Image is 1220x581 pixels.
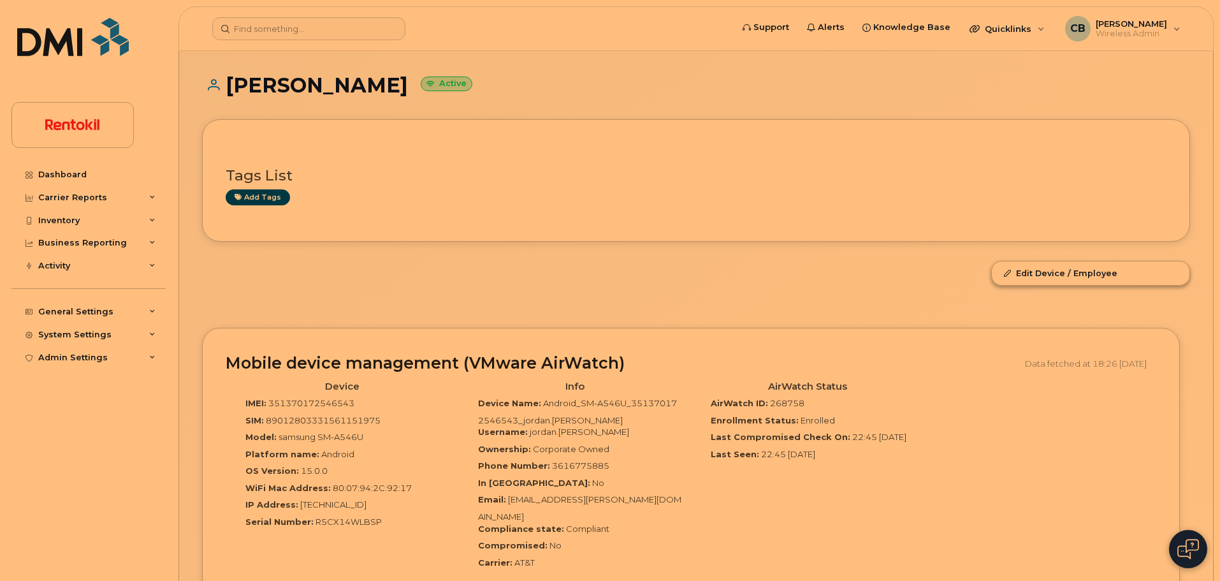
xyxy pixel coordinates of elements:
[245,397,266,409] label: IMEI:
[279,432,363,442] span: samsung SM-A546U
[268,398,354,408] span: 351370172546543
[226,355,1015,372] h2: Mobile device management (VMware AirWatch)
[478,494,681,522] span: [EMAIL_ADDRESS][PERSON_NAME][DOMAIN_NAME]
[245,499,298,511] label: IP Address:
[478,494,506,506] label: Email:
[226,189,290,205] a: Add tags
[711,415,799,427] label: Enrollment Status:
[566,524,609,534] span: Compliant
[711,448,759,460] label: Last Seen:
[321,449,354,459] span: Android
[514,557,535,568] span: AT&T
[478,398,677,425] span: Android_SM-A546U_351370172546543_jordan.[PERSON_NAME]
[852,432,906,442] span: 22:45 [DATE]
[301,466,328,476] span: 15.0.0
[316,517,382,527] span: R5CX14WLBSP
[761,449,815,459] span: 22:45 [DATE]
[478,426,528,438] label: Username:
[202,74,1190,96] h1: [PERSON_NAME]
[235,381,449,392] h4: Device
[421,77,472,91] small: Active
[226,168,1166,184] h3: Tags List
[478,540,548,552] label: Compromised:
[478,557,512,569] label: Carrier:
[478,397,541,409] label: Device Name:
[552,460,609,471] span: 3616775885
[478,443,531,455] label: Ownership:
[1025,351,1156,376] div: Data fetched at 18:26 [DATE]
[245,415,264,427] label: SIM:
[711,397,768,409] label: AirWatch ID:
[245,465,299,477] label: OS Version:
[592,478,604,488] span: No
[478,460,550,472] label: Phone Number:
[245,516,314,528] label: Serial Number:
[530,427,629,437] span: jordan.[PERSON_NAME]
[533,444,609,454] span: Corporate Owned
[801,415,835,425] span: Enrolled
[711,431,850,443] label: Last Compromised Check On:
[549,540,562,550] span: No
[701,381,914,392] h4: AirWatch Status
[478,523,564,535] label: Compliance state:
[992,261,1189,284] a: Edit Device / Employee
[478,477,590,489] label: In [GEOGRAPHIC_DATA]:
[770,398,804,408] span: 268758
[1177,539,1199,559] img: Open chat
[266,415,381,425] span: 89012803331561151975
[245,448,319,460] label: Platform name:
[245,431,277,443] label: Model:
[333,483,412,493] span: 80:07:94:2C:92:17
[300,499,367,510] span: [TECHNICAL_ID]
[245,482,331,494] label: WiFi Mac Address:
[468,381,681,392] h4: Info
